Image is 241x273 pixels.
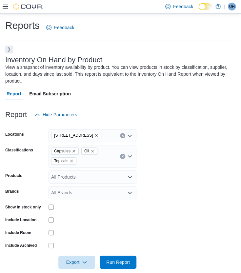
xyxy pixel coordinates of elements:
[54,132,93,139] span: [STREET_ADDRESS]
[5,46,13,53] button: Next
[58,256,95,269] button: Export
[127,190,132,195] button: Open list of options
[5,189,19,194] label: Brands
[72,149,76,153] button: Remove Capsules from selection in this group
[7,87,21,100] span: Report
[106,259,130,265] span: Run Report
[51,157,76,165] span: Topicals
[5,230,31,235] label: Include Room
[198,3,212,10] input: Dark Mode
[32,108,80,121] button: Hide Parameters
[228,3,236,10] div: Uptown Herb
[54,24,74,31] span: Feedback
[5,56,102,64] h3: Inventory On Hand by Product
[5,205,41,210] label: Show in stock only
[54,148,70,154] span: Capsules
[224,3,225,10] p: |
[62,256,91,269] span: Export
[29,87,71,100] span: Email Subscription
[127,174,132,180] button: Open list of options
[5,19,40,32] h1: Reports
[229,3,234,10] span: UH
[13,3,43,10] img: Cova
[5,132,24,137] label: Locations
[54,158,68,164] span: Topicals
[51,132,101,139] span: 56 King St N., Waterloo
[120,154,125,159] button: Clear input
[127,133,132,138] button: Open list of options
[5,173,22,178] label: Products
[5,111,27,119] h3: Report
[5,217,36,223] label: Include Location
[120,133,125,138] button: Clear input
[84,148,89,154] span: Oil
[70,159,73,163] button: Remove Topicals from selection in this group
[5,243,37,248] label: Include Archived
[100,256,136,269] button: Run Report
[173,3,193,10] span: Feedback
[127,154,132,159] button: Open list of options
[5,147,33,153] label: Classifications
[90,149,94,153] button: Remove Oil from selection in this group
[94,133,98,137] button: Remove 56 King St N., Waterloo from selection in this group
[81,147,97,155] span: Oil
[5,64,232,85] div: View a snapshot of inventory availability by product. You can view products in stock by classific...
[44,21,77,34] a: Feedback
[43,111,77,118] span: Hide Parameters
[51,147,79,155] span: Capsules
